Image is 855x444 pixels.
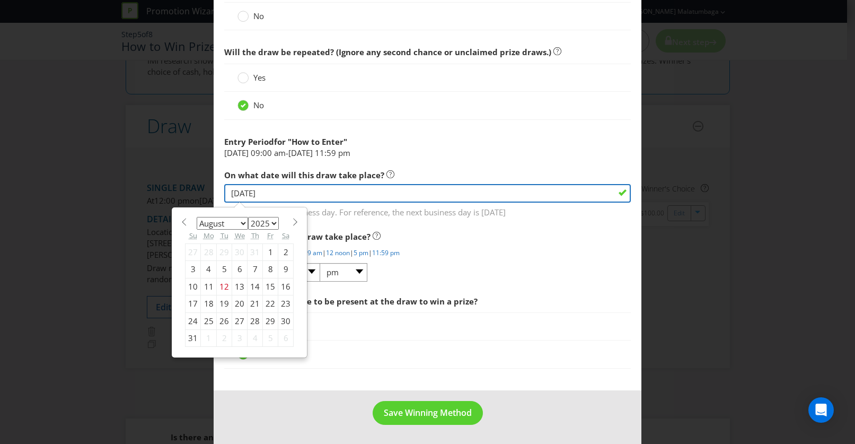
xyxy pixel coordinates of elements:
div: 29 [263,312,278,329]
div: 6 [232,261,248,278]
div: Open Intercom Messenger [808,397,834,423]
div: 29 [217,243,232,260]
div: 11 [201,278,217,295]
a: 9 am [307,248,322,257]
div: 19 [217,295,232,312]
a: 11:59 pm [372,248,400,257]
span: 11:59 pm [315,147,350,158]
span: Save Winning Method [384,407,472,419]
span: " [343,136,347,147]
div: 25 [201,312,217,329]
span: | [322,248,326,257]
abbr: Wednesday [235,231,245,240]
div: 22 [263,295,278,312]
span: Does the winner have to be present at the draw to win a prize? [224,296,478,307]
abbr: Saturday [282,231,289,240]
div: 12 [217,278,232,295]
span: for " [274,136,292,147]
div: 31 [248,243,263,260]
div: 20 [232,295,248,312]
div: 6 [278,329,294,346]
abbr: Sunday [189,231,197,240]
abbr: Tuesday [221,231,228,240]
span: Entry Period [224,136,274,147]
div: 2 [278,243,294,260]
div: 31 [186,329,201,346]
div: 8 [263,261,278,278]
span: No [253,11,264,21]
a: 5 pm [354,248,368,257]
span: 09:00 am [251,147,286,158]
div: 30 [232,243,248,260]
div: 10 [186,278,201,295]
span: | [350,248,354,257]
span: This date is not a business day. For reference, the next business day is [DATE] [224,203,631,219]
span: How to Enter [292,136,343,147]
div: 23 [278,295,294,312]
div: 17 [186,295,201,312]
span: On what date will this draw take place? [224,170,384,180]
span: Will the draw be repeated? (Ignore any second chance or unclaimed prize draws.) [224,47,551,57]
div: 16 [278,278,294,295]
abbr: Friday [267,231,274,240]
div: 13 [232,278,248,295]
span: Yes [253,72,266,83]
div: 4 [248,329,263,346]
div: 3 [186,261,201,278]
div: 5 [263,329,278,346]
div: 27 [186,243,201,260]
div: 1 [263,243,278,260]
button: Save Winning Method [373,401,483,425]
div: 28 [201,243,217,260]
div: 26 [217,312,232,329]
abbr: Monday [204,231,214,240]
div: 4 [201,261,217,278]
abbr: Thursday [251,231,259,240]
span: - [286,147,288,158]
div: 28 [248,312,263,329]
span: No [253,100,264,110]
div: 18 [201,295,217,312]
div: 9 [278,261,294,278]
span: | [368,248,372,257]
span: [DATE] [288,147,313,158]
div: 2 [217,329,232,346]
div: 14 [248,278,263,295]
div: 1 [201,329,217,346]
a: 12 noon [326,248,350,257]
div: 27 [232,312,248,329]
div: 7 [248,261,263,278]
span: [DATE] [224,147,249,158]
div: 24 [186,312,201,329]
div: 15 [263,278,278,295]
div: 3 [232,329,248,346]
div: 21 [248,295,263,312]
div: 5 [217,261,232,278]
div: 30 [278,312,294,329]
input: DD/MM/YYYY [224,184,631,203]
